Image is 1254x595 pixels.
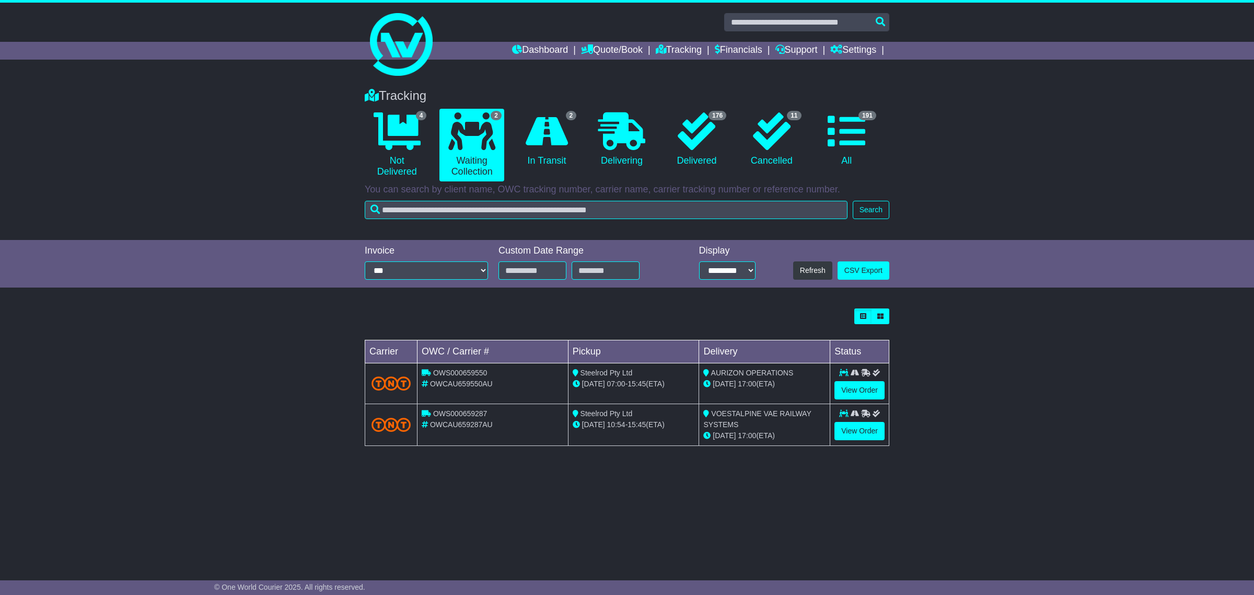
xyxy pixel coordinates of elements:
[739,109,804,170] a: 11 Cancelled
[775,42,818,60] a: Support
[715,42,762,60] a: Financials
[515,109,579,170] a: 2 In Transit
[738,431,756,440] span: 17:00
[628,380,646,388] span: 15:45
[365,340,417,363] td: Carrier
[573,379,695,390] div: - (ETA)
[607,420,625,429] span: 10:54
[566,111,577,120] span: 2
[417,340,568,363] td: OWC / Carrier #
[607,380,625,388] span: 07:00
[711,369,794,377] span: AURIZON OPERATIONS
[628,420,646,429] span: 15:45
[439,109,504,181] a: 2 Waiting Collection
[713,431,736,440] span: [DATE]
[580,369,633,377] span: Steelrod Pty Ltd
[430,380,493,388] span: OWCAU659550AU
[371,376,411,391] img: TNT_Domestic.png
[581,42,643,60] a: Quote/Book
[713,380,736,388] span: [DATE]
[365,109,429,181] a: 4 Not Delivered
[582,380,605,388] span: [DATE]
[709,111,726,120] span: 176
[568,340,699,363] td: Pickup
[589,109,654,170] a: Delivering
[214,583,365,591] span: © One World Courier 2025. All rights reserved.
[699,245,756,257] div: Display
[656,42,702,60] a: Tracking
[365,184,889,196] p: You can search by client name, OWC tracking number, carrier name, carrier tracking number or refe...
[703,379,826,390] div: (ETA)
[573,419,695,430] div: - (ETA)
[793,261,832,280] button: Refresh
[703,409,811,429] span: VOESTALPINE VAE RAILWAY SYSTEMS
[580,409,633,418] span: Steelrod Pty Ltd
[830,340,889,363] td: Status
[787,111,801,120] span: 11
[838,261,889,280] a: CSV Export
[416,111,427,120] span: 4
[853,201,889,219] button: Search
[433,369,487,377] span: OWS000659550
[738,380,756,388] span: 17:00
[815,109,879,170] a: 191 All
[834,422,885,440] a: View Order
[430,420,493,429] span: OWCAU659287AU
[830,42,876,60] a: Settings
[858,111,876,120] span: 191
[834,381,885,399] a: View Order
[491,111,502,120] span: 2
[433,409,487,418] span: OWS000659287
[665,109,729,170] a: 176 Delivered
[359,88,895,104] div: Tracking
[699,340,830,363] td: Delivery
[365,245,488,257] div: Invoice
[512,42,568,60] a: Dashboard
[498,245,666,257] div: Custom Date Range
[582,420,605,429] span: [DATE]
[371,418,411,432] img: TNT_Domestic.png
[703,430,826,441] div: (ETA)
